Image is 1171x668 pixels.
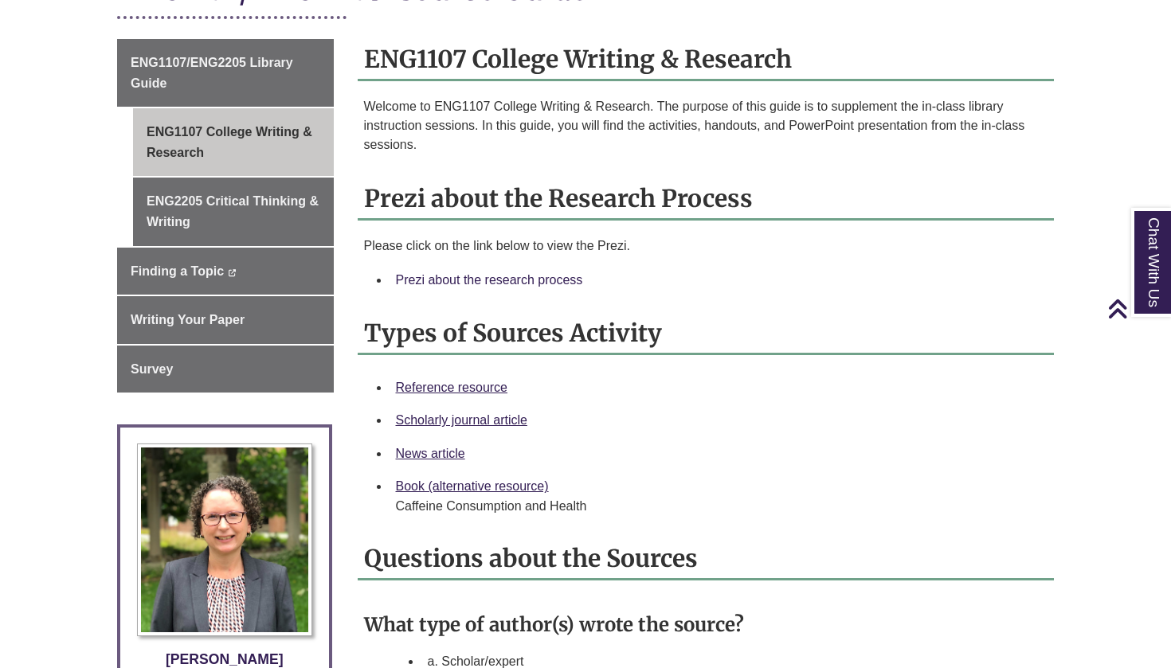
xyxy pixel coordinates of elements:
[396,447,465,460] a: News article
[358,538,1055,580] h2: Questions about the Sources
[117,296,334,344] a: Writing Your Paper
[117,346,334,393] a: Survey
[364,236,1048,256] p: Please click on the link below to view the Prezi.
[396,381,508,394] a: Reference resource
[131,264,224,278] span: Finding a Topic
[227,269,236,276] i: This link opens in a new window
[364,612,744,637] strong: What type of author(s) wrote the source?
[396,497,1042,516] div: Caffeine Consumption and Health
[133,178,334,245] a: ENG2205 Critical Thinking & Writing
[131,362,173,376] span: Survey
[131,313,245,326] span: Writing Your Paper
[358,39,1055,81] h2: ENG1107 College Writing & Research
[133,108,334,176] a: ENG1107 College Writing & Research
[117,39,334,393] div: Guide Page Menu
[131,56,293,90] span: ENG1107/ENG2205 Library Guide
[1107,298,1167,319] a: Back to Top
[117,39,334,107] a: ENG1107/ENG2205 Library Guide
[396,273,583,287] a: Prezi about the research process
[358,178,1055,221] h2: Prezi about the Research Process
[137,443,312,635] img: Profile Photo
[358,313,1055,355] h2: Types of Sources Activity
[396,479,549,493] a: Book (alternative resource)
[364,97,1048,154] p: Welcome to ENG1107 College Writing & Research. The purpose of this guide is to supplement the in-...
[396,413,527,427] a: Scholarly journal article
[117,248,334,295] a: Finding a Topic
